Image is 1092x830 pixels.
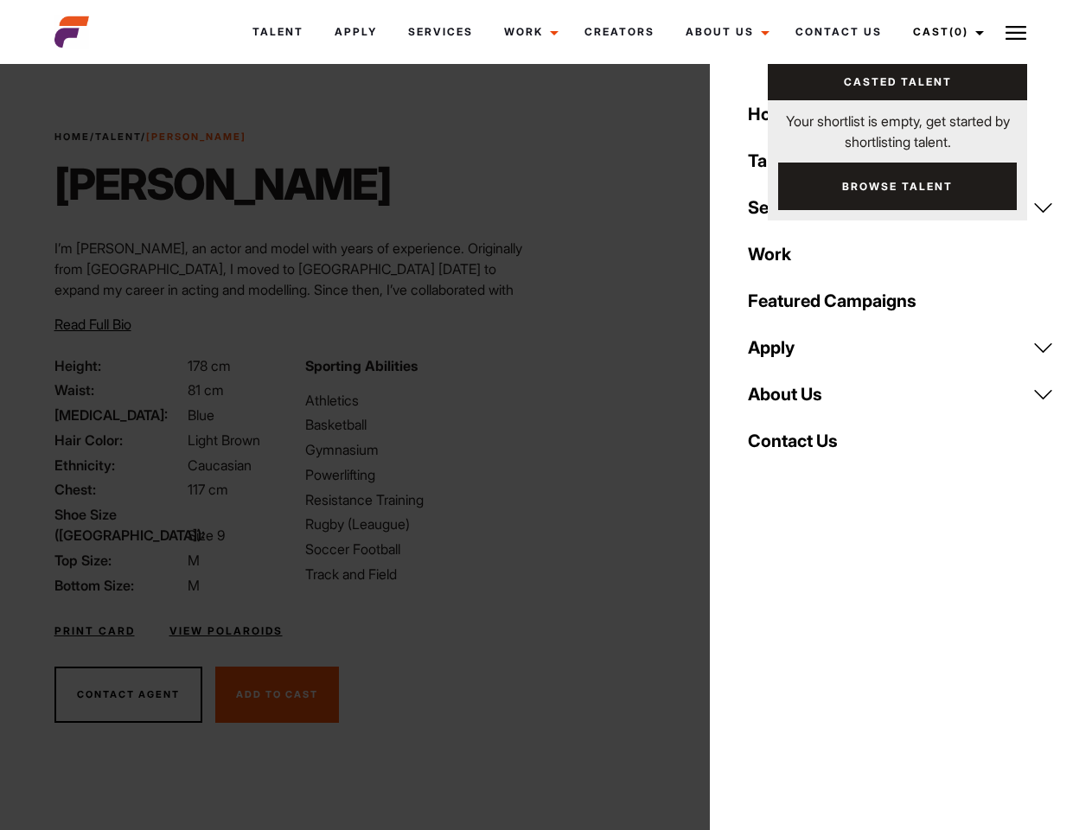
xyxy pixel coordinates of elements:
[54,455,184,476] span: Ethnicity:
[305,414,535,435] li: Basketball
[738,418,1064,464] a: Contact Us
[738,324,1064,371] a: Apply
[54,15,89,49] img: cropped-aefm-brand-fav-22-square.png
[188,527,225,544] span: Size 9
[146,131,246,143] strong: [PERSON_NAME]
[188,431,260,449] span: Light Brown
[670,9,780,55] a: About Us
[738,184,1064,231] a: Services
[738,91,1064,137] a: Home
[489,9,569,55] a: Work
[780,9,897,55] a: Contact Us
[169,623,283,639] a: View Polaroids
[188,552,200,569] span: M
[54,158,391,210] h1: [PERSON_NAME]
[768,100,1027,152] p: Your shortlist is empty, get started by shortlisting talent.
[54,238,536,383] p: I’m [PERSON_NAME], an actor and model with years of experience. Originally from [GEOGRAPHIC_DATA]...
[305,390,535,411] li: Athletics
[54,131,90,143] a: Home
[188,357,231,374] span: 178 cm
[215,667,339,724] button: Add To Cast
[188,456,252,474] span: Caucasian
[54,130,246,144] span: / /
[54,430,184,450] span: Hair Color:
[188,381,224,399] span: 81 cm
[95,131,141,143] a: Talent
[569,9,670,55] a: Creators
[54,316,131,333] span: Read Full Bio
[54,355,184,376] span: Height:
[897,9,994,55] a: Cast(0)
[305,514,535,534] li: Rugby (Leaugue)
[54,575,184,596] span: Bottom Size:
[738,137,1064,184] a: Talent
[54,550,184,571] span: Top Size:
[305,564,535,584] li: Track and Field
[188,577,200,594] span: M
[768,64,1027,100] a: Casted Talent
[305,439,535,460] li: Gymnasium
[54,504,184,546] span: Shoe Size ([GEOGRAPHIC_DATA]):
[54,667,202,724] button: Contact Agent
[236,688,318,700] span: Add To Cast
[778,163,1017,210] a: Browse Talent
[54,380,184,400] span: Waist:
[305,464,535,485] li: Powerlifting
[188,481,228,498] span: 117 cm
[305,489,535,510] li: Resistance Training
[54,479,184,500] span: Chest:
[738,278,1064,324] a: Featured Campaigns
[305,357,418,374] strong: Sporting Abilities
[54,623,135,639] a: Print Card
[237,9,319,55] a: Talent
[54,314,131,335] button: Read Full Bio
[738,231,1064,278] a: Work
[1006,22,1026,43] img: Burger icon
[305,539,535,559] li: Soccer Football
[319,9,393,55] a: Apply
[738,371,1064,418] a: About Us
[188,406,214,424] span: Blue
[54,405,184,425] span: [MEDICAL_DATA]:
[393,9,489,55] a: Services
[587,111,1006,635] video: Your browser does not support the video tag.
[949,25,968,38] span: (0)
